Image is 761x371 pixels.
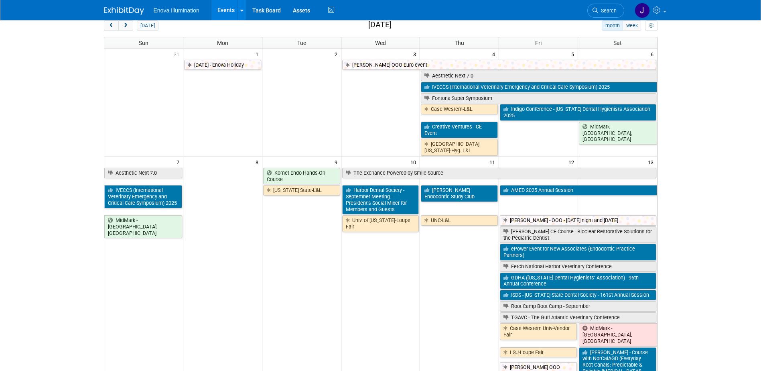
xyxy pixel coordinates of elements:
[500,104,656,120] a: Indigo Conference - [US_STATE] Dental Hygienists Association 2025
[613,40,622,46] span: Sat
[176,157,183,167] span: 7
[104,20,119,31] button: prev
[421,104,498,114] a: Case Western-L&L
[623,20,641,31] button: week
[297,40,306,46] span: Tue
[500,244,656,260] a: ePower Event for New Associates (Endodontic Practice Partners)
[500,261,656,272] a: Fetch National Harbor Veterinary Conference
[139,40,148,46] span: Sun
[263,168,340,184] a: Komet Endo Hands-On Course
[255,49,262,59] span: 1
[500,215,656,226] a: [PERSON_NAME] - OOO - [DATE] night and [DATE]
[500,323,577,340] a: Case Western Univ-Vendor Fair
[635,3,650,18] img: Janelle Tlusty
[421,139,498,155] a: [GEOGRAPHIC_DATA][US_STATE]-Hyg. L&L
[535,40,542,46] span: Fri
[342,168,656,178] a: The Exchance Powered by Smile Source
[263,185,340,196] a: [US_STATE] State-L&L
[500,301,656,312] a: Root Camp Boot Camp - September
[137,20,158,31] button: [DATE]
[118,20,133,31] button: next
[334,157,341,167] span: 9
[342,215,419,232] a: Univ. of [US_STATE]-Loupe Fair
[500,290,656,300] a: ISDS - [US_STATE] State Dental Society - 161st Annual Session
[598,8,617,14] span: Search
[154,7,199,14] span: Enova Illumination
[579,122,657,145] a: MidMark - [GEOGRAPHIC_DATA], [GEOGRAPHIC_DATA]
[500,312,656,323] a: TGAVC - The Gulf Atlantic Veterinary Conference
[217,40,228,46] span: Mon
[255,157,262,167] span: 8
[650,49,657,59] span: 6
[104,7,144,15] img: ExhibitDay
[649,23,654,29] i: Personalize Calendar
[421,71,657,81] a: Aesthetic Next 7.0
[421,82,657,92] a: IVECCS (International Veterinary Emergency and Critical Care Symposium) 2025
[645,20,657,31] button: myCustomButton
[455,40,464,46] span: Thu
[570,49,578,59] span: 5
[412,49,420,59] span: 3
[491,49,499,59] span: 4
[500,185,657,196] a: AMED 2025 Annual Session
[500,347,577,358] a: LSU-Loupe Fair
[173,49,183,59] span: 31
[500,226,656,243] a: [PERSON_NAME] CE Course - Bioclear Restorative Solutions for the Pediatric Dentist
[421,185,498,202] a: [PERSON_NAME] Endodontic Study Club
[500,273,656,289] a: GDHA ([US_STATE] Dental Hygienists’ Association) - 96th Annual Conference
[104,185,182,208] a: IVECCS (International Veterinary Emergency and Critical Care Symposium) 2025
[647,157,657,167] span: 13
[602,20,623,31] button: month
[104,168,182,178] a: Aesthetic Next 7.0
[421,215,498,226] a: UNC-L&L
[368,20,392,29] h2: [DATE]
[342,60,656,70] a: [PERSON_NAME] OOO Euro event
[421,122,498,138] a: Creative Ventures - CE Event
[568,157,578,167] span: 12
[410,157,420,167] span: 10
[104,215,182,238] a: MidMark - [GEOGRAPHIC_DATA], [GEOGRAPHIC_DATA]
[579,323,657,346] a: MidMark - [GEOGRAPHIC_DATA], [GEOGRAPHIC_DATA]
[334,49,341,59] span: 2
[421,93,656,104] a: Fontona Super Symposium
[342,185,419,214] a: Harbor Dental Society - September Meeting - President’s Social Mixer for Members and Guests
[587,4,624,18] a: Search
[489,157,499,167] span: 11
[375,40,386,46] span: Wed
[184,60,261,70] a: [DATE] - Enova Holiday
